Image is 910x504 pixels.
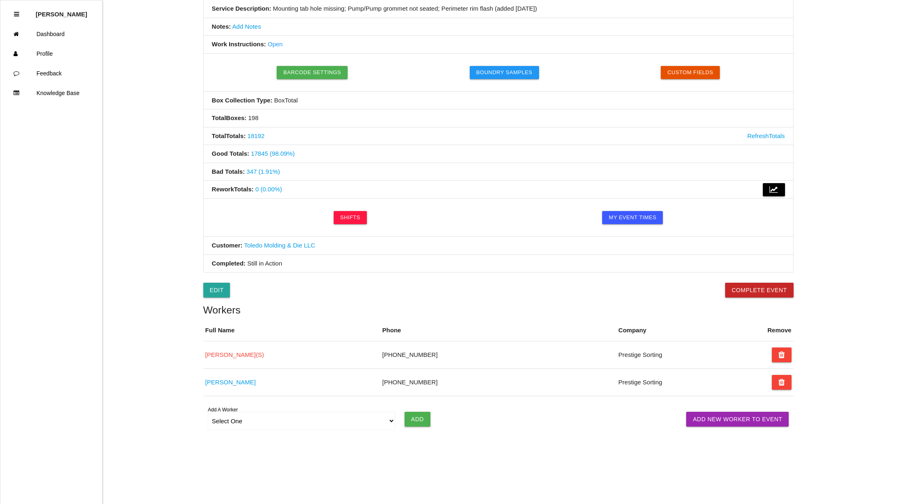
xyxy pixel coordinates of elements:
a: My Event Times [602,211,663,224]
b: Box Collection Type: [212,97,273,104]
input: Add [405,412,430,427]
b: Customer: [212,242,243,249]
a: Refresh Totals [747,132,785,141]
a: 18192 [248,132,265,139]
a: Add Notes [232,23,261,30]
a: Profile [0,44,102,64]
li: Box Total [204,92,793,110]
th: Company [617,320,735,341]
a: Feedback [0,64,102,83]
th: Phone [380,320,617,341]
a: Knowledge Base [0,83,102,103]
a: Add New Worker To Event [686,412,789,427]
a: [PERSON_NAME](S) [205,351,264,358]
button: Boundry Samples [470,66,539,79]
h5: Workers [203,304,794,316]
b: Rework Totals : [212,186,254,193]
b: Work Instructions: [212,41,266,48]
td: [PHONE_NUMBER] [380,369,617,396]
a: Shifts [334,211,367,224]
b: Total Totals : [212,132,246,139]
th: Full Name [203,320,380,341]
button: Custom Fields [661,66,720,79]
a: Edit [203,283,230,297]
b: Good Totals : [212,150,249,157]
button: Complete Event [725,283,794,297]
a: 0 (0.00%) [255,186,282,193]
td: Prestige Sorting [617,369,735,396]
b: Notes: [212,23,231,30]
div: Close [14,5,19,24]
p: Diana Harris [36,5,87,18]
a: 347 (1.91%) [246,168,280,175]
li: 198 [204,109,793,127]
a: Dashboard [0,24,102,44]
b: Bad Totals : [212,168,245,175]
a: Open [268,41,283,48]
th: Remove [765,320,793,341]
a: 17845 (98.09%) [251,150,295,157]
td: Prestige Sorting [617,341,735,369]
button: Barcode Settings [277,66,348,79]
b: Completed: [212,260,246,267]
b: Service Description: [212,5,271,12]
td: [PHONE_NUMBER] [380,341,617,369]
b: Total Boxes : [212,114,247,121]
a: Toledo Molding & Die LLC [244,242,315,249]
li: Still in Action [204,255,793,272]
a: [PERSON_NAME] [205,379,256,386]
label: Add A Worker [208,406,238,413]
